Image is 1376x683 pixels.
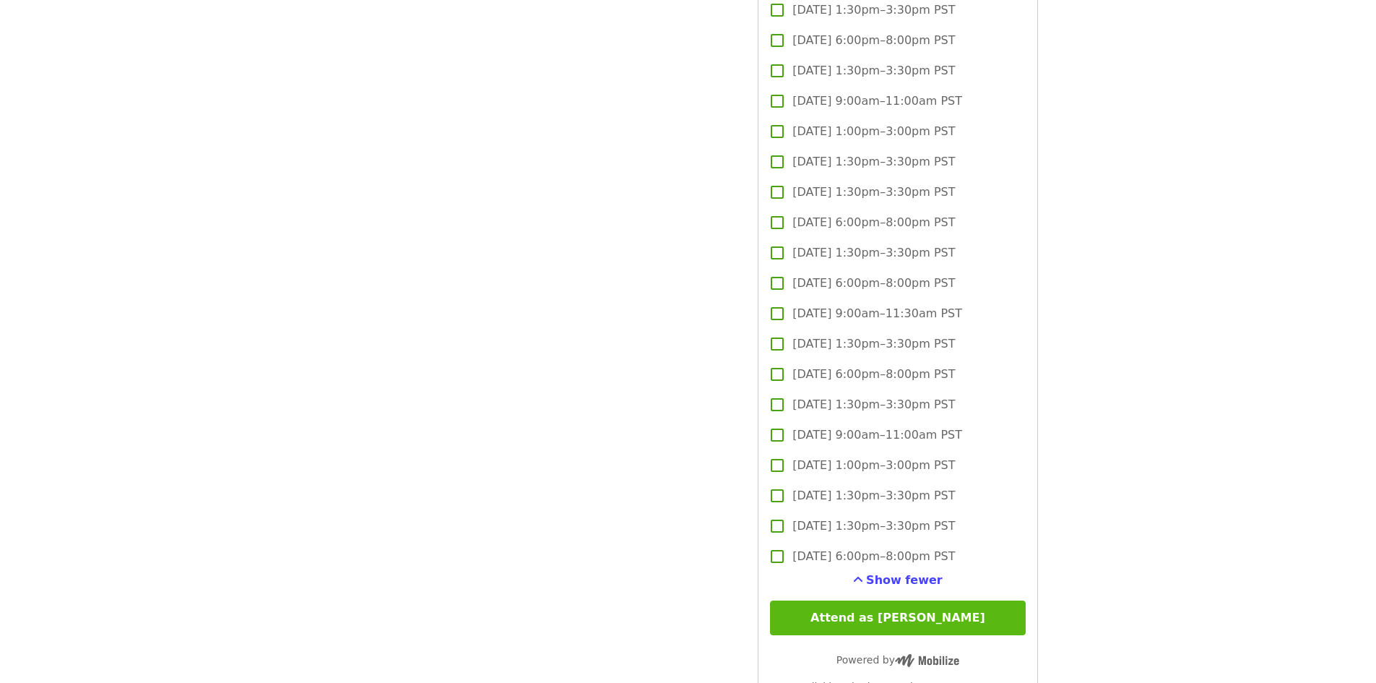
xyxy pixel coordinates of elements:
span: [DATE] 6:00pm–8:00pm PST [792,275,955,292]
button: See more timeslots [853,572,943,589]
span: [DATE] 6:00pm–8:00pm PST [792,366,955,383]
span: [DATE] 1:30pm–3:30pm PST [792,396,955,413]
span: [DATE] 1:30pm–3:30pm PST [792,487,955,504]
span: [DATE] 1:30pm–3:30pm PST [792,1,955,19]
span: [DATE] 1:30pm–3:30pm PST [792,335,955,353]
span: [DATE] 1:30pm–3:30pm PST [792,153,955,171]
span: [DATE] 1:30pm–3:30pm PST [792,517,955,535]
span: Powered by [836,654,959,666]
span: [DATE] 6:00pm–8:00pm PST [792,214,955,231]
span: [DATE] 1:30pm–3:30pm PST [792,244,955,262]
span: [DATE] 6:00pm–8:00pm PST [792,548,955,565]
span: [DATE] 9:00am–11:30am PST [792,305,962,322]
span: [DATE] 9:00am–11:00am PST [792,93,962,110]
span: [DATE] 6:00pm–8:00pm PST [792,32,955,49]
span: [DATE] 1:00pm–3:00pm PST [792,457,955,474]
span: [DATE] 1:30pm–3:30pm PST [792,184,955,201]
span: [DATE] 1:30pm–3:30pm PST [792,62,955,80]
span: [DATE] 1:00pm–3:00pm PST [792,123,955,140]
button: Attend as [PERSON_NAME] [770,601,1025,635]
span: Show fewer [866,573,943,587]
span: [DATE] 9:00am–11:00am PST [792,426,962,444]
img: Powered by Mobilize [895,654,959,667]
